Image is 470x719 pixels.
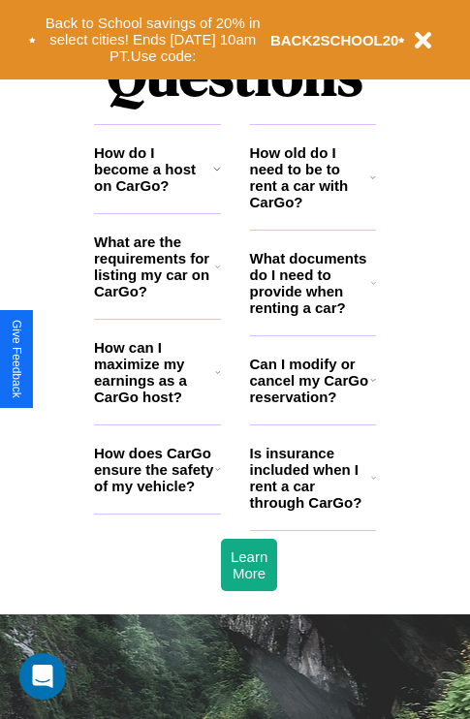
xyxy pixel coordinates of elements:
h3: How do I become a host on CarGo? [94,144,213,194]
h3: Is insurance included when I rent a car through CarGo? [250,445,371,511]
h3: What documents do I need to provide when renting a car? [250,250,372,316]
button: Back to School savings of 20% in select cities! Ends [DATE] 10am PT.Use code: [36,10,270,70]
h3: Can I modify or cancel my CarGo reservation? [250,356,370,405]
div: Open Intercom Messenger [19,653,66,700]
h3: What are the requirements for listing my car on CarGo? [94,234,215,299]
h3: How old do I need to be to rent a car with CarGo? [250,144,371,210]
div: Give Feedback [10,320,23,398]
button: Learn More [221,539,277,591]
b: BACK2SCHOOL20 [270,32,399,48]
h3: How does CarGo ensure the safety of my vehicle? [94,445,215,494]
h3: How can I maximize my earnings as a CarGo host? [94,339,215,405]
